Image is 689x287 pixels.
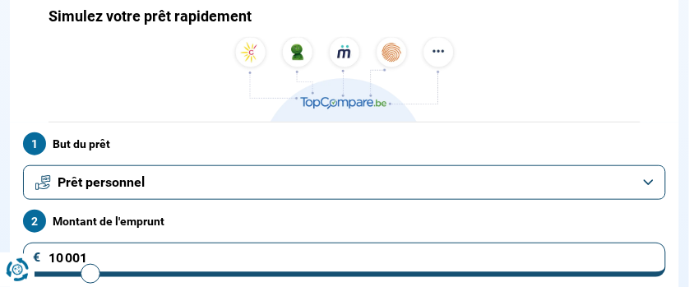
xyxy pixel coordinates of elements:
label: But du prêt [23,132,666,155]
label: Montant de l'emprunt [23,210,666,233]
img: TopCompare.be [229,37,460,122]
span: Prêt personnel [58,174,145,192]
span: € [33,251,41,264]
h1: Simulez votre prêt rapidement [49,7,252,25]
button: Prêt personnel [23,165,666,200]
